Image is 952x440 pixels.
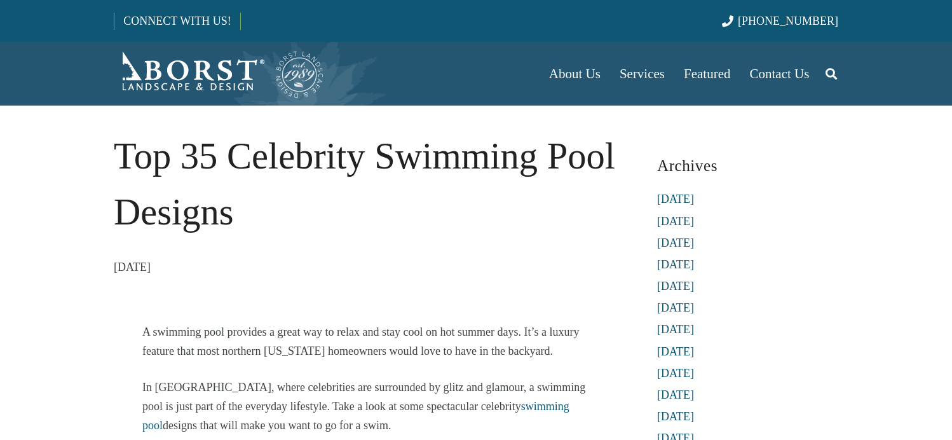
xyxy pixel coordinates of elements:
[722,15,838,27] a: [PHONE_NUMBER]
[657,258,694,271] a: [DATE]
[657,280,694,292] a: [DATE]
[114,48,325,99] a: Borst-Logo
[657,410,694,423] a: [DATE]
[657,193,694,205] a: [DATE]
[657,301,694,314] a: [DATE]
[540,42,610,106] a: About Us
[750,66,810,81] span: Contact Us
[674,42,740,106] a: Featured
[610,42,674,106] a: Services
[142,400,569,432] a: swimming pool
[657,215,694,228] a: [DATE]
[657,388,694,401] a: [DATE]
[657,323,694,336] a: [DATE]
[819,58,844,90] a: Search
[549,66,601,81] span: About Us
[684,66,730,81] span: Featured
[657,345,694,358] a: [DATE]
[740,42,819,106] a: Contact Us
[114,128,621,240] h1: Top 35 Celebrity Swimming Pool Designs
[657,367,694,380] a: [DATE]
[142,378,592,435] p: In [GEOGRAPHIC_DATA], where celebrities are surrounded by glitz and glamour, a swimming pool is j...
[657,237,694,249] a: [DATE]
[738,15,838,27] span: [PHONE_NUMBER]
[114,258,151,277] time: 10 April 2014 at 11:44:28 America/New_York
[657,151,838,180] h3: Archives
[142,322,592,361] p: A swimming pool provides a great way to relax and stay cool on hot summer days. It’s a luxury fea...
[620,66,665,81] span: Services
[114,6,240,36] a: CONNECT WITH US!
